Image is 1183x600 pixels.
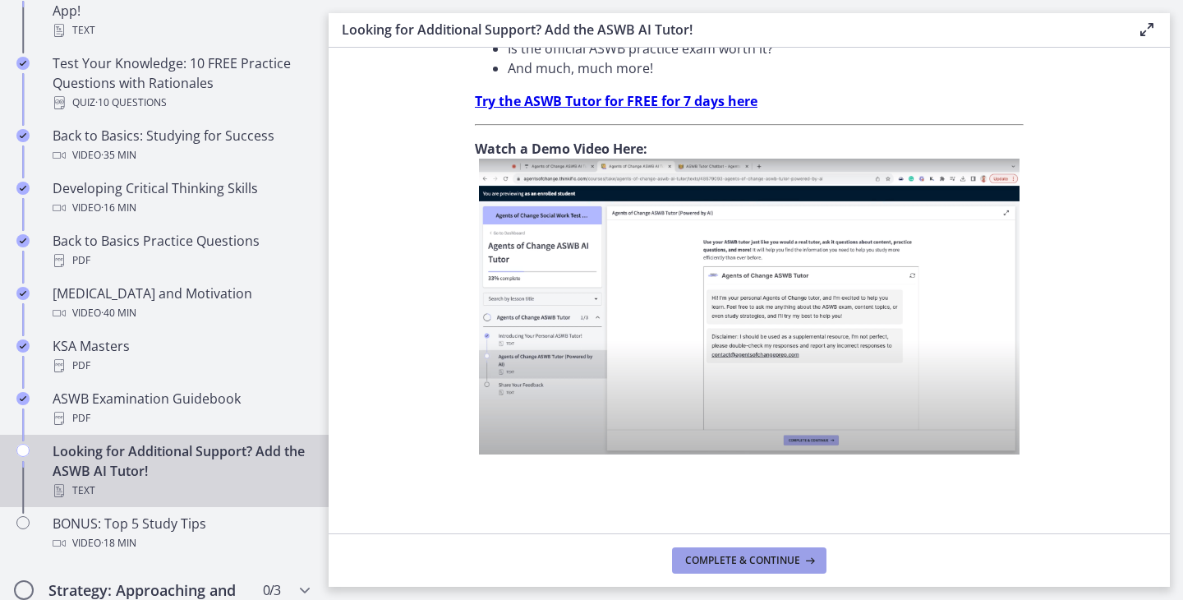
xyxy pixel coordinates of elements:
i: Completed [16,57,30,70]
div: PDF [53,251,309,270]
span: · 10 Questions [95,93,167,113]
div: Developing Critical Thinking Skills [53,178,309,218]
span: · 35 min [101,145,136,165]
div: Test Your Knowledge: 10 FREE Practice Questions with Rationales [53,53,309,113]
i: Completed [16,234,30,247]
li: And much, much more! [508,58,1024,78]
div: BONUS: Top 5 Study Tips [53,514,309,553]
i: Completed [16,129,30,142]
span: · 18 min [101,533,136,553]
span: Complete & continue [685,554,800,567]
i: Completed [16,339,30,353]
div: Back to Basics Practice Questions [53,231,309,270]
li: Is the official ASWB practice exam worth it? [508,39,1024,58]
div: Video [53,145,309,165]
div: Video [53,533,309,553]
span: 0 / 3 [263,580,280,600]
div: [MEDICAL_DATA] and Motivation [53,284,309,323]
strong: Watch a Demo Video Here: [475,140,647,158]
div: Text [53,21,309,40]
i: Completed [16,392,30,405]
img: Screen_Shot_2023-10-30_at_6.23.49_PM.png [479,159,1020,455]
div: PDF [53,408,309,428]
div: Back to Basics: Studying for Success [53,126,309,165]
div: KSA Masters [53,336,309,376]
button: Complete & continue [672,547,826,574]
div: Text [53,481,309,501]
div: Quiz [53,93,309,113]
i: Completed [16,287,30,300]
div: Looking for Additional Support? Add the ASWB AI Tutor! [53,441,309,501]
div: Video [53,303,309,323]
h3: Looking for Additional Support? Add the ASWB AI Tutor! [342,20,1111,39]
span: · 40 min [101,303,136,323]
span: · 16 min [101,198,136,218]
div: PDF [53,356,309,376]
a: Try the ASWB Tutor for FREE for 7 days here [475,92,757,110]
div: Video [53,198,309,218]
i: Completed [16,182,30,195]
div: ASWB Examination Guidebook [53,389,309,428]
